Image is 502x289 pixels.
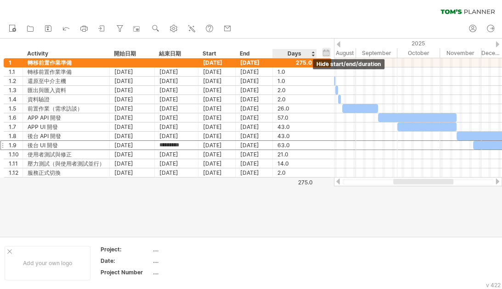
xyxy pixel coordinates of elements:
div: Add your own logo [5,246,90,280]
div: October 2025 [397,48,440,58]
div: [DATE] [159,95,193,104]
div: [DATE] [198,122,236,131]
div: [DATE] [236,150,273,159]
div: 1.2 [9,77,23,85]
div: Project: [101,245,151,253]
div: [DATE] [198,168,236,177]
div: 63.0 [277,141,312,150]
div: [DATE] [236,58,273,67]
div: [DATE] [236,132,273,140]
div: [DATE] [198,67,236,76]
div: 壓力測試（與使用者測試並行） [28,159,105,168]
div: [DATE] [159,77,193,85]
div: [DATE] [236,122,273,131]
div: [DATE] [114,141,150,150]
div: [DATE] [198,150,236,159]
div: 轉移前置作業準備 [28,58,105,67]
div: [DATE] [198,77,236,85]
div: [DATE] [114,150,150,159]
div: 2.0 [277,168,312,177]
div: 14.0 [277,159,312,168]
div: [DATE] [114,86,150,94]
div: [DATE] [236,77,273,85]
div: 26.0 [277,104,312,113]
div: [DATE] [114,77,150,85]
div: [DATE] [114,122,150,131]
div: 資料驗證 [28,95,105,104]
div: 結束日期 [159,49,193,58]
div: .... [153,245,230,253]
div: [DATE] [198,141,236,150]
div: [DATE] [236,159,273,168]
div: 1.5 [9,104,23,113]
div: 服務正式切換 [28,168,105,177]
div: [DATE] [198,58,236,67]
div: [DATE] [114,113,150,122]
div: [DATE] [198,95,236,104]
div: 1.0 [277,67,312,76]
div: APP API 開發 [28,113,105,122]
div: 1.9 [9,141,23,150]
div: [DATE] [159,159,193,168]
div: Days [272,49,316,58]
div: 1.6 [9,113,23,122]
div: 後台 API 開發 [28,132,105,140]
div: August 2025 [313,48,356,58]
div: [DATE] [114,104,150,113]
div: 1.3 [9,86,23,94]
div: 1.10 [9,150,23,159]
div: [DATE] [198,159,236,168]
div: [DATE] [114,67,150,76]
div: Project Number [101,268,151,276]
div: [DATE] [114,168,150,177]
span: hide start/end/duration [316,61,381,67]
div: [DATE] [236,113,273,122]
div: 2.0 [277,95,312,104]
div: End [240,49,267,58]
div: Activity [27,49,104,58]
div: Start [203,49,230,58]
div: 前置作業（需求訪談） [28,104,105,113]
div: 2.0 [277,86,312,94]
div: [DATE] [236,104,273,113]
div: [DATE] [159,86,193,94]
div: 1.7 [9,122,23,131]
div: [DATE] [198,132,236,140]
div: [DATE] [159,122,193,131]
div: [DATE] [198,86,236,94]
div: 開始日期 [114,49,149,58]
div: 轉移前置作業準備 [28,67,105,76]
div: 1.11 [9,159,23,168]
div: 1.1 [9,67,23,76]
div: 使用者測試與修正 [28,150,105,159]
div: [DATE] [236,141,273,150]
div: November 2025 [440,48,481,58]
div: 後台 UI 開發 [28,141,105,150]
div: 1.12 [9,168,23,177]
div: 275.0 [273,179,313,186]
div: [DATE] [236,67,273,76]
div: v 422 [486,282,501,289]
div: 1.8 [9,132,23,140]
div: APP UI 開發 [28,122,105,131]
div: [DATE] [198,104,236,113]
div: [DATE] [159,168,193,177]
div: [DATE] [114,132,150,140]
div: [DATE] [159,113,193,122]
div: 43.0 [277,132,312,140]
div: [DATE] [236,86,273,94]
div: [DATE] [159,104,193,113]
div: .... [153,268,230,276]
div: 匯出與匯入資料 [28,86,105,94]
div: 1.4 [9,95,23,104]
div: [DATE] [159,67,193,76]
div: 57.0 [277,113,312,122]
div: [DATE] [114,159,150,168]
div: [DATE] [159,150,193,159]
div: Date: [101,257,151,265]
div: September 2025 [356,48,397,58]
div: 43.0 [277,122,312,131]
div: 還原至中介主機 [28,77,105,85]
div: 21.0 [277,150,312,159]
div: [DATE] [114,95,150,104]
